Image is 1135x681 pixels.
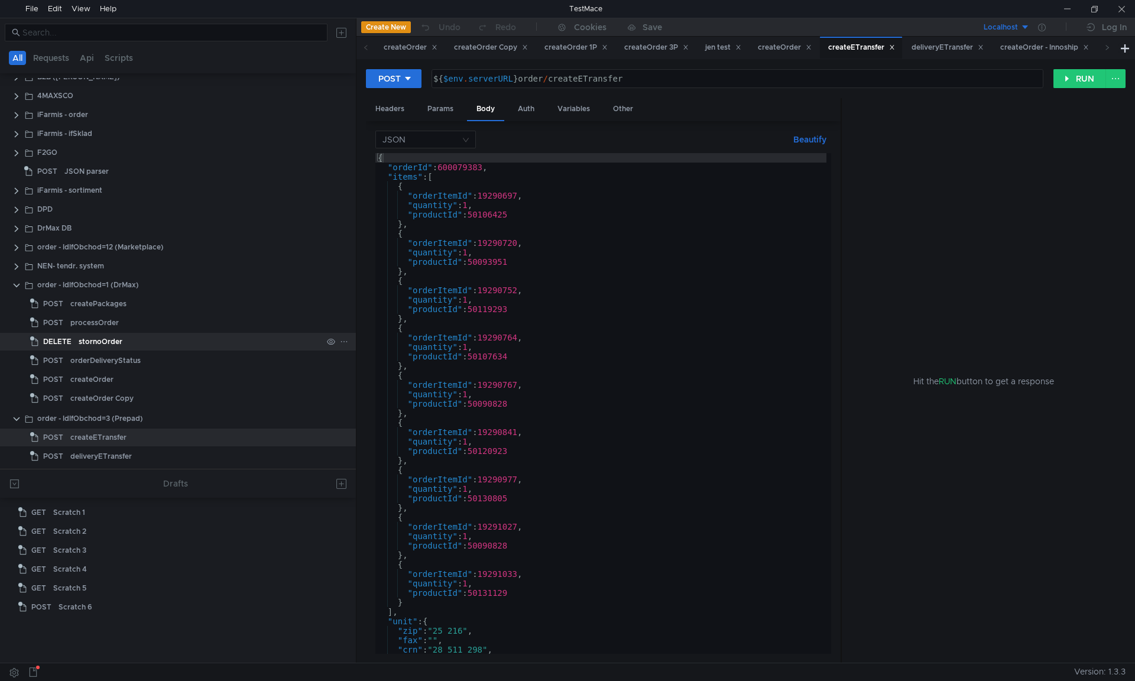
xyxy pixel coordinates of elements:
[70,447,132,465] div: deliveryETransfer
[984,22,1018,33] div: Localhost
[76,51,98,65] button: Api
[467,98,504,121] div: Body
[31,504,46,521] span: GET
[43,390,63,407] span: POST
[43,447,63,465] span: POST
[53,541,86,559] div: Scratch 3
[378,72,401,85] div: POST
[53,504,85,521] div: Scratch 1
[574,20,607,34] div: Cookies
[43,371,63,388] span: POST
[454,41,528,54] div: createOrder Copy
[1102,20,1127,34] div: Log In
[59,598,92,616] div: Scratch 6
[79,333,122,351] div: stornoOrder
[366,98,414,120] div: Headers
[544,41,608,54] div: createOrder 1P
[70,371,113,388] div: createOrder
[37,106,88,124] div: iFarmis - order
[1074,663,1126,680] span: Version: 1.3.3
[22,26,320,39] input: Search...
[31,541,46,559] span: GET
[1053,69,1106,88] button: RUN
[37,125,92,142] div: iFarmis - ifSklad
[37,410,143,427] div: order - IdIfObchod=3 (Prepad)
[789,132,831,147] button: Beautify
[43,333,72,351] span: DELETE
[948,18,1030,37] button: Localhost
[37,238,164,256] div: order - IdIfObchod=12 (Marketplace)
[70,352,141,369] div: orderDeliveryStatus
[37,276,139,294] div: order - IdIfObchod=1 (DrMax)
[37,144,57,161] div: F2GO
[70,390,134,407] div: createOrder Copy
[495,20,516,34] div: Redo
[508,98,544,120] div: Auth
[939,376,956,387] span: RUN
[913,375,1054,388] span: Hit the button to get a response
[53,523,86,540] div: Scratch 2
[361,21,411,33] button: Create New
[31,523,46,540] span: GET
[469,18,524,36] button: Redo
[31,579,46,597] span: GET
[418,98,463,120] div: Params
[31,560,46,578] span: GET
[64,163,109,180] div: JSON parser
[53,579,86,597] div: Scratch 5
[37,219,72,237] div: DrMax DB
[37,181,102,199] div: iFarmis - sortiment
[43,352,63,369] span: POST
[366,69,421,88] button: POST
[643,23,662,31] div: Save
[70,295,127,313] div: createPackages
[101,51,137,65] button: Scripts
[30,51,73,65] button: Requests
[758,41,812,54] div: createOrder
[43,295,63,313] span: POST
[548,98,599,120] div: Variables
[37,200,53,218] div: DPD
[43,314,63,332] span: POST
[828,41,895,54] div: createETransfer
[37,257,104,275] div: NEN- tendr. system
[37,163,57,180] span: POST
[912,41,984,54] div: deliveryETransfer
[163,476,188,491] div: Drafts
[604,98,643,120] div: Other
[624,41,689,54] div: createOrder 3P
[1000,41,1089,54] div: createOrder - Innoship
[70,314,119,332] div: processOrder
[37,87,73,105] div: 4MAXSCO
[53,560,87,578] div: Scratch 4
[705,41,741,54] div: jen test
[70,429,127,446] div: createETransfer
[384,41,437,54] div: createOrder
[43,429,63,446] span: POST
[439,20,461,34] div: Undo
[31,598,51,616] span: POST
[411,18,469,36] button: Undo
[9,51,26,65] button: All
